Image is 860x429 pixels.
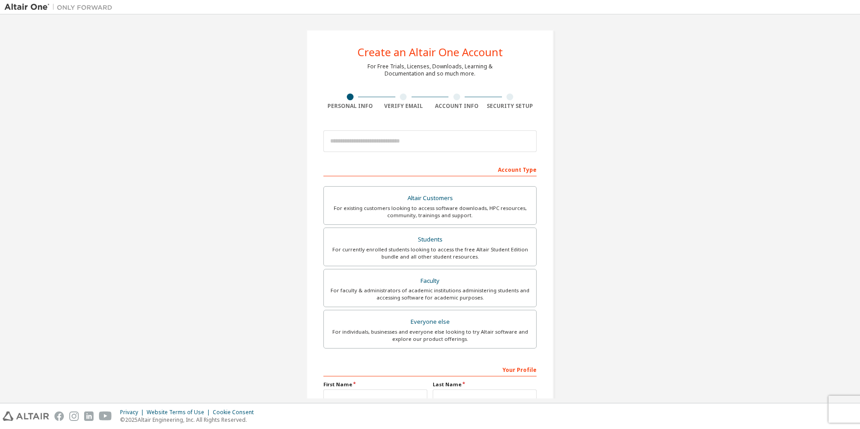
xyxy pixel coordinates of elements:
div: Cookie Consent [213,409,259,416]
div: Faculty [329,275,531,287]
img: facebook.svg [54,411,64,421]
div: For Free Trials, Licenses, Downloads, Learning & Documentation and so much more. [367,63,493,77]
img: youtube.svg [99,411,112,421]
label: First Name [323,381,427,388]
div: Create an Altair One Account [358,47,503,58]
div: Everyone else [329,316,531,328]
div: Website Terms of Use [147,409,213,416]
div: Account Info [430,103,484,110]
div: Your Profile [323,362,537,376]
div: Altair Customers [329,192,531,205]
div: For existing customers looking to access software downloads, HPC resources, community, trainings ... [329,205,531,219]
div: Privacy [120,409,147,416]
div: Verify Email [377,103,430,110]
div: For currently enrolled students looking to access the free Altair Student Edition bundle and all ... [329,246,531,260]
div: For individuals, businesses and everyone else looking to try Altair software and explore our prod... [329,328,531,343]
div: Security Setup [484,103,537,110]
div: For faculty & administrators of academic institutions administering students and accessing softwa... [329,287,531,301]
img: linkedin.svg [84,411,94,421]
label: Last Name [433,381,537,388]
div: Account Type [323,162,537,176]
p: © 2025 Altair Engineering, Inc. All Rights Reserved. [120,416,259,424]
img: altair_logo.svg [3,411,49,421]
img: instagram.svg [69,411,79,421]
div: Personal Info [323,103,377,110]
img: Altair One [4,3,117,12]
div: Students [329,233,531,246]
